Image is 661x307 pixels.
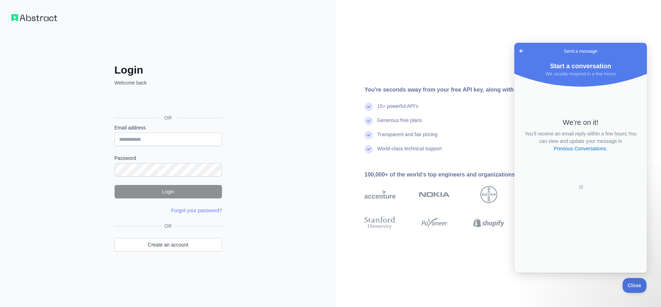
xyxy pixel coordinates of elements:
[514,43,647,273] iframe: Help Scout Beacon - Live Chat, Contact Form, and Knowledge Base
[115,94,221,110] div: Sign in with Google. Opens in new tab
[115,124,222,131] label: Email address
[364,186,396,203] img: accenture
[377,117,422,131] div: Generous free plans
[31,28,101,34] span: We usually respond in a few hours
[36,20,97,27] span: Start a conversation
[159,114,177,121] span: OR
[364,170,581,179] div: 100,000+ of the world's top engineers and organizations run on Abstract:
[364,145,373,153] img: check mark
[480,186,497,203] img: bayer
[39,102,94,110] a: Previous Conversations.
[9,75,123,84] div: We’re on it!
[64,141,69,147] a: Powered by Help Scout
[622,278,647,293] iframe: Help Scout Beacon - Close
[364,86,581,94] div: You're seconds away from your free API key, along with:
[419,186,450,203] img: nokia
[111,94,224,110] iframe: Sign in with Google Button
[115,238,222,251] a: Create an account
[419,215,450,231] img: payoneer
[3,4,11,12] span: Go back
[364,117,373,125] img: check mark
[49,5,83,12] span: Send a message
[115,64,222,76] h2: Login
[162,222,175,230] span: OR
[377,131,438,145] div: Transparent and fair pricing
[377,103,418,117] div: 15+ powerful API's
[364,131,373,139] img: check mark
[11,14,57,21] img: Workflow
[473,215,504,231] img: shopify
[115,79,222,86] p: Welcome back
[377,145,442,159] div: World-class technical support
[171,208,222,213] a: Forgot your password?
[364,215,396,231] img: stanford university
[115,155,222,162] label: Password
[10,88,122,109] span: You’ll receive an email reply within a few hours. You can view and update your message in
[364,103,373,111] img: check mark
[115,185,222,198] button: Login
